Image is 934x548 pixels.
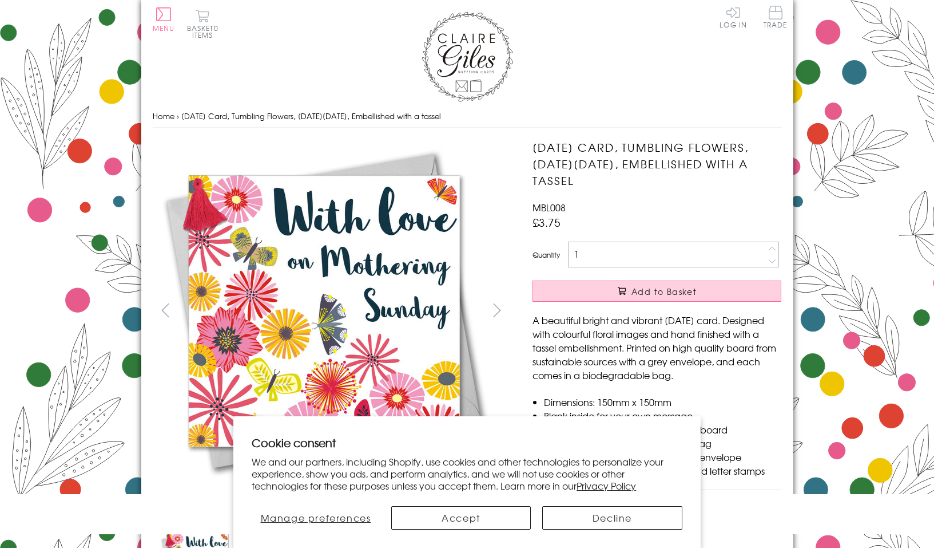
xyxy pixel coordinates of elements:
[252,506,379,530] button: Manage preferences
[153,111,174,121] a: Home
[177,111,179,121] span: ›
[510,139,853,483] img: Mother's Day Card, Tumbling Flowers, Mothering Sunday, Embellished with a tassel
[532,250,560,260] label: Quantity
[261,511,371,525] span: Manage preferences
[153,105,782,128] nav: breadcrumbs
[764,6,788,28] span: Trade
[544,395,781,409] li: Dimensions: 150mm x 150mm
[542,506,682,530] button: Decline
[391,506,531,530] button: Accept
[532,313,781,382] p: A beautiful bright and vibrant [DATE] card. Designed with colourful floral images and hand finish...
[544,409,781,423] li: Blank inside for your own message
[192,23,218,40] span: 0 items
[631,286,697,297] span: Add to Basket
[532,281,781,302] button: Add to Basket
[252,456,682,491] p: We and our partners, including Shopify, use cookies and other technologies to personalize your ex...
[422,11,513,102] img: Claire Giles Greetings Cards
[153,7,175,31] button: Menu
[764,6,788,30] a: Trade
[577,479,636,492] a: Privacy Policy
[252,435,682,451] h2: Cookie consent
[484,297,510,323] button: next
[532,214,561,230] span: £3.75
[181,111,441,121] span: [DATE] Card, Tumbling Flowers, [DATE][DATE], Embellished with a tassel
[153,297,178,323] button: prev
[532,139,781,188] h1: [DATE] Card, Tumbling Flowers, [DATE][DATE], Embellished with a tassel
[153,23,175,33] span: Menu
[152,139,495,483] img: Mother's Day Card, Tumbling Flowers, Mothering Sunday, Embellished with a tassel
[187,9,218,38] button: Basket0 items
[720,6,747,28] a: Log In
[532,200,566,214] span: MBL008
